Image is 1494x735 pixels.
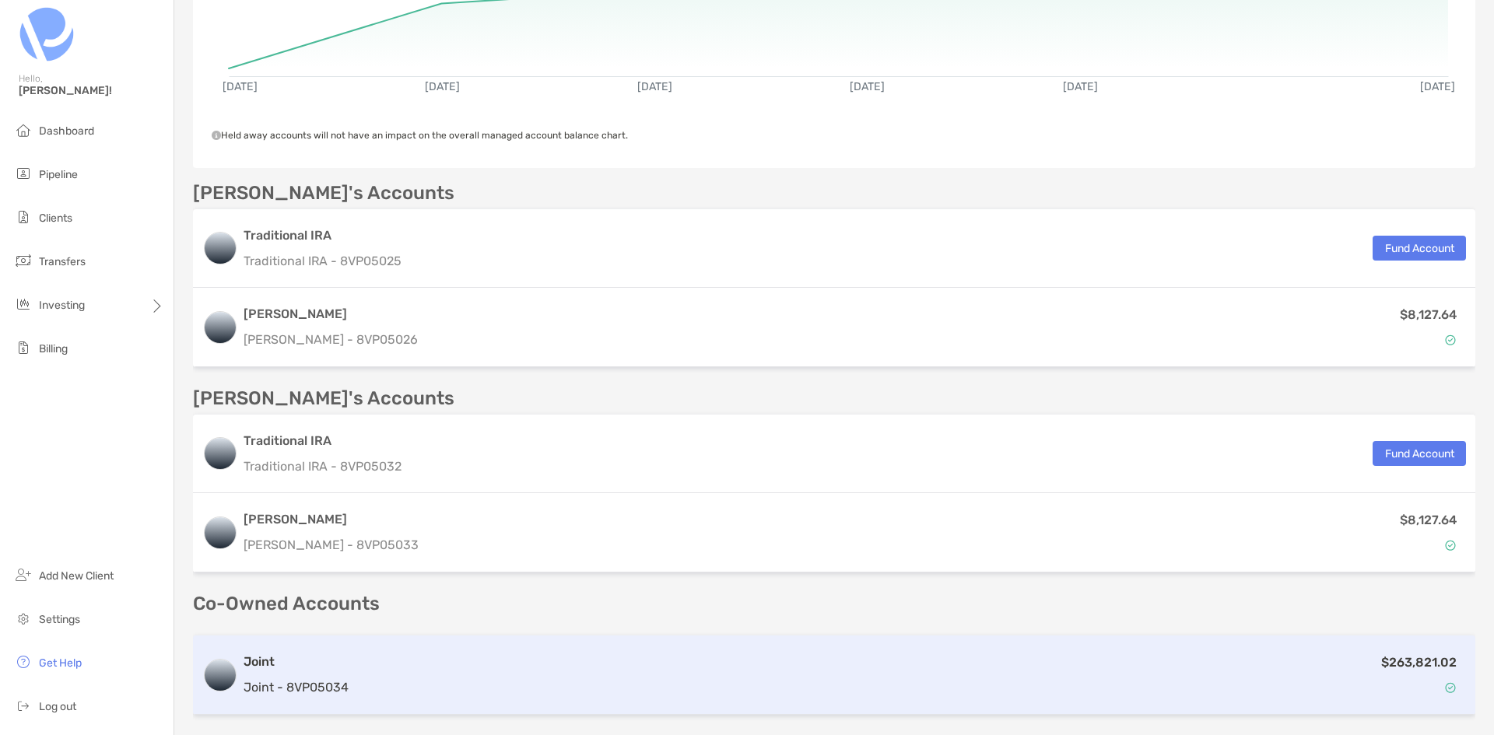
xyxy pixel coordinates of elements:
img: Account Status icon [1445,682,1456,693]
img: dashboard icon [14,121,33,139]
p: Joint - 8VP05034 [244,677,349,697]
h3: Traditional IRA [244,432,402,450]
p: [PERSON_NAME]'s Accounts [193,184,454,203]
span: Investing [39,299,85,312]
img: add_new_client icon [14,565,33,584]
p: [PERSON_NAME]'s Accounts [193,389,454,408]
img: billing icon [14,338,33,357]
span: Settings [39,613,80,626]
img: pipeline icon [14,164,33,183]
span: [PERSON_NAME]! [19,84,164,97]
img: Account Status icon [1445,540,1456,551]
span: Clients [39,212,72,225]
img: logo account [205,660,236,691]
span: Transfers [39,255,86,268]
text: [DATE] [223,80,258,93]
span: Billing [39,342,68,355]
p: $8,127.64 [1400,305,1457,324]
button: Fund Account [1373,441,1466,466]
img: logo account [205,233,236,264]
span: Add New Client [39,569,114,583]
img: logout icon [14,696,33,715]
h3: [PERSON_NAME] [244,510,419,529]
img: logo account [205,312,236,343]
text: [DATE] [425,80,460,93]
img: Account Status icon [1445,334,1456,345]
text: [DATE] [1063,80,1098,93]
img: clients icon [14,208,33,226]
img: Zoe Logo [19,6,75,62]
span: Dashboard [39,124,94,138]
span: Held away accounts will not have an impact on the overall managed account balance chart. [212,130,628,141]
img: get-help icon [14,653,33,671]
h3: [PERSON_NAME] [244,305,418,324]
h3: Joint [244,653,349,671]
p: Co-Owned Accounts [193,594,1475,614]
img: settings icon [14,609,33,628]
text: [DATE] [1420,80,1455,93]
span: Log out [39,700,76,713]
img: logo account [205,517,236,548]
p: Traditional IRA - 8VP05025 [244,251,402,271]
text: [DATE] [637,80,672,93]
span: Get Help [39,656,82,670]
h3: Traditional IRA [244,226,402,245]
p: $263,821.02 [1381,653,1457,672]
p: [PERSON_NAME] - 8VP05026 [244,330,418,349]
p: [PERSON_NAME] - 8VP05033 [244,535,419,555]
span: Pipeline [39,168,78,181]
button: Fund Account [1373,236,1466,261]
img: transfers icon [14,251,33,270]
p: $8,127.64 [1400,510,1457,530]
img: logo account [205,438,236,469]
text: [DATE] [850,80,885,93]
p: Traditional IRA - 8VP05032 [244,457,402,476]
img: investing icon [14,295,33,313]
